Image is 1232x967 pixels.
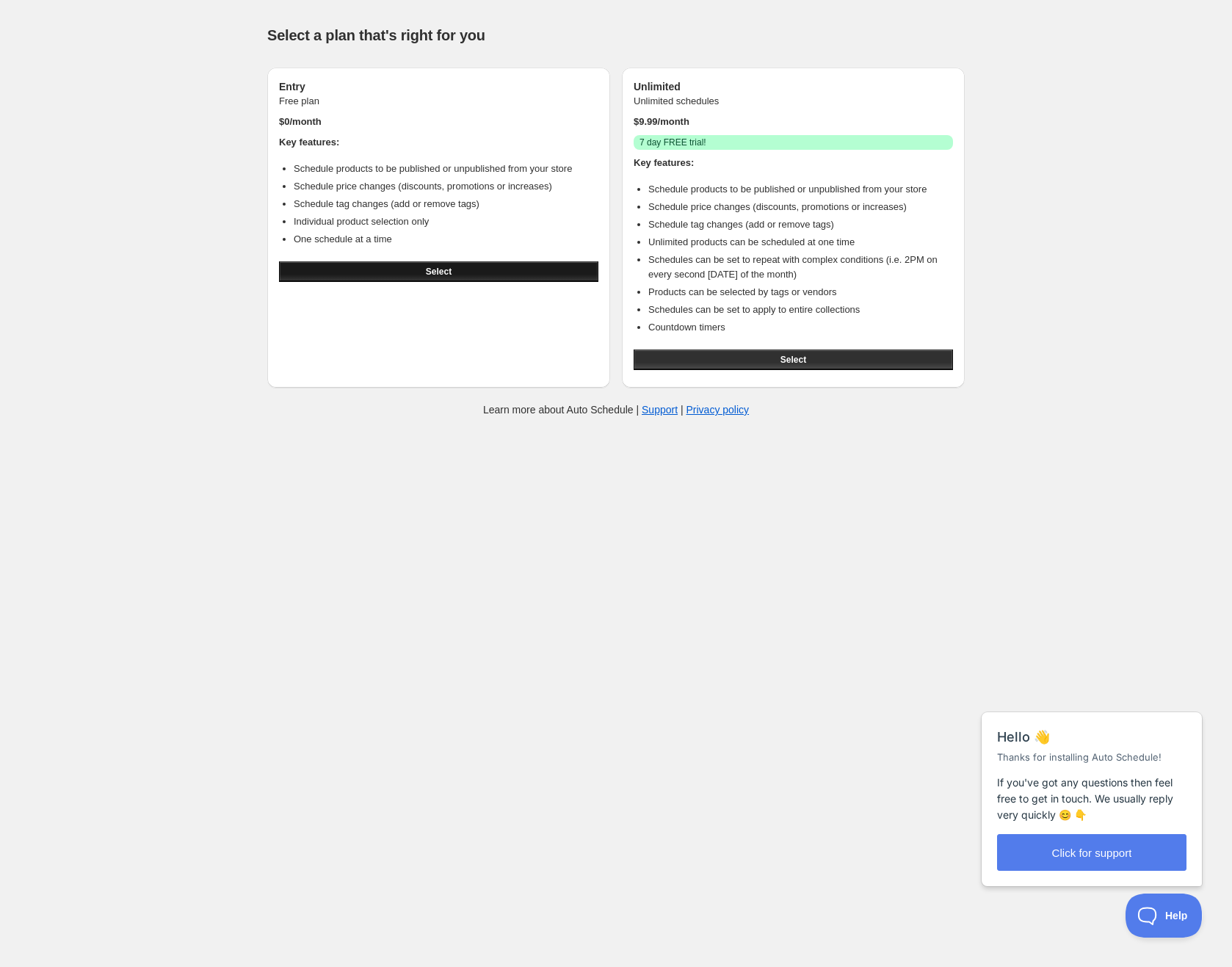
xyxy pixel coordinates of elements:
span: Select [780,354,806,366]
a: Privacy policy [686,404,750,416]
li: Countdown timers [648,320,953,335]
li: Unlimited products can be scheduled at one time [648,235,953,250]
h3: Unlimited [634,79,953,94]
li: Schedule price changes (discounts, promotions or increases) [294,179,598,194]
a: Support [642,404,678,416]
span: Select [426,266,452,278]
p: Unlimited schedules [634,94,953,109]
p: $ 9.99 /month [634,115,953,129]
li: Schedules can be set to repeat with complex conditions (i.e. 2PM on every second [DATE] of the mo... [648,253,953,282]
h3: Entry [279,79,598,94]
h4: Key features: [279,135,598,150]
li: Schedule tag changes (add or remove tags) [648,217,953,232]
span: 7 day FREE trial! [639,137,706,148]
h4: Key features: [634,156,953,170]
li: Schedule products to be published or unpublished from your store [648,182,953,197]
li: Products can be selected by tags or vendors [648,285,953,300]
li: Individual product selection only [294,214,598,229]
li: One schedule at a time [294,232,598,247]
iframe: Help Scout Beacon - Messages and Notifications [974,676,1211,894]
iframe: Help Scout Beacon - Open [1126,894,1203,938]
li: Schedule tag changes (add or remove tags) [294,197,598,211]
h1: Select a plan that's right for you [267,26,965,44]
button: Select [279,261,598,282]
button: Select [634,350,953,370]
p: Free plan [279,94,598,109]
p: Learn more about Auto Schedule | | [483,402,749,417]
p: $ 0 /month [279,115,598,129]
li: Schedules can be set to apply to entire collections [648,303,953,317]
li: Schedule products to be published or unpublished from your store [294,162,598,176]
li: Schedule price changes (discounts, promotions or increases) [648,200,953,214]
